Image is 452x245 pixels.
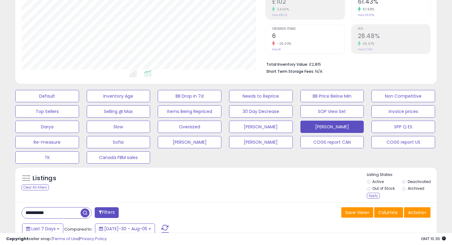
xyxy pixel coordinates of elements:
[229,105,293,118] button: 30 Day Decrease
[15,105,79,118] button: Top Sellers
[87,90,150,102] button: Inventory Age
[80,236,107,242] a: Privacy Policy
[408,186,424,191] label: Archived
[358,33,430,41] h2: 28.48%
[266,69,314,74] b: Short Term Storage Fees:
[272,48,280,51] small: Prev: 8
[300,121,364,133] button: [PERSON_NAME]
[300,136,364,148] button: COGS report CAN
[87,105,150,118] button: Selling @ Max
[6,236,29,242] strong: Copyright
[158,136,221,148] button: [PERSON_NAME]
[300,105,364,118] button: SOP View Set
[158,90,221,102] button: BB Drop in 7d
[15,121,79,133] button: Darya
[22,185,49,190] div: Clear All Filters
[229,136,293,148] button: [PERSON_NAME]
[64,226,93,232] span: Compared to:
[372,179,384,184] label: Active
[275,7,289,12] small: 24.50%
[300,90,364,102] button: BB Price Below Min
[408,179,431,184] label: Deactivated
[367,193,380,199] div: Apply
[6,236,107,242] div: seller snap | |
[371,105,435,118] button: Invoice prices
[22,224,63,234] button: Last 7 Days
[53,236,79,242] a: Terms of Use
[87,136,150,148] button: Sofia
[272,13,287,17] small: Prev: £82.22
[15,151,79,164] button: TK
[358,27,430,31] span: ROI
[266,60,426,68] li: £2,815
[33,174,56,183] h5: Listings
[315,68,323,74] span: N/A
[272,33,344,41] h2: 6
[31,226,56,232] span: Last 7 Days
[272,27,344,31] span: Ordered Items
[404,207,430,218] button: Actions
[15,136,79,148] button: Re-measure
[361,7,375,12] small: 67.98%
[104,226,147,232] span: [DATE]-30 - Aug-05
[15,90,79,102] button: Default
[372,186,395,191] label: Out of Stock
[158,105,221,118] button: Items Being Repriced
[87,151,150,164] button: Canada FBM sales
[341,207,373,218] button: Save View
[371,90,435,102] button: Non Competitive
[358,48,372,51] small: Prev: 17.16%
[95,207,119,218] button: Filters
[266,62,308,67] b: Total Inventory Value:
[371,136,435,148] button: COGS report US
[358,13,374,17] small: Prev: 36.57%
[374,207,403,218] button: Columns
[229,90,293,102] button: Needs to Reprice
[371,121,435,133] button: SPP Q ES
[158,121,221,133] button: Oversized
[229,121,293,133] button: [PERSON_NAME]
[378,209,398,216] span: Columns
[275,41,291,46] small: -25.00%
[421,236,446,242] span: 2025-08-13 10:36 GMT
[361,41,375,46] small: 65.97%
[87,121,150,133] button: Slow
[367,172,437,178] p: Listing States:
[95,224,155,234] button: [DATE]-30 - Aug-05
